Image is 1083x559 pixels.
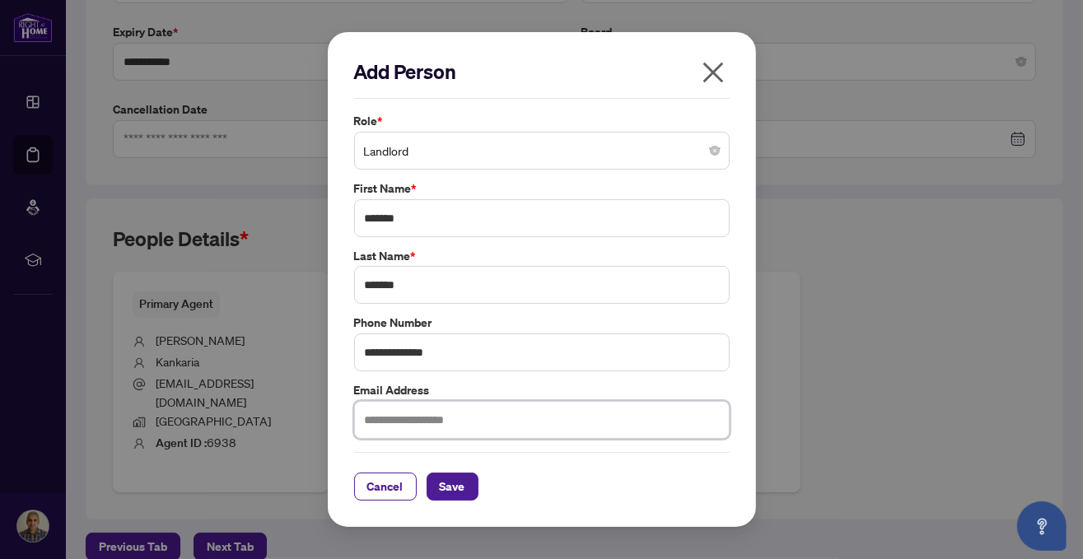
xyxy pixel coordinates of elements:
[354,247,730,265] label: Last Name
[354,314,730,332] label: Phone Number
[700,59,726,86] span: close
[710,146,720,156] span: close-circle
[367,473,404,500] span: Cancel
[354,473,417,501] button: Cancel
[354,58,730,85] h2: Add Person
[427,473,478,501] button: Save
[364,135,720,166] span: Landlord
[440,473,465,500] span: Save
[354,381,730,399] label: Email Address
[354,179,730,198] label: First Name
[354,112,730,130] label: Role
[1017,501,1067,551] button: Open asap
